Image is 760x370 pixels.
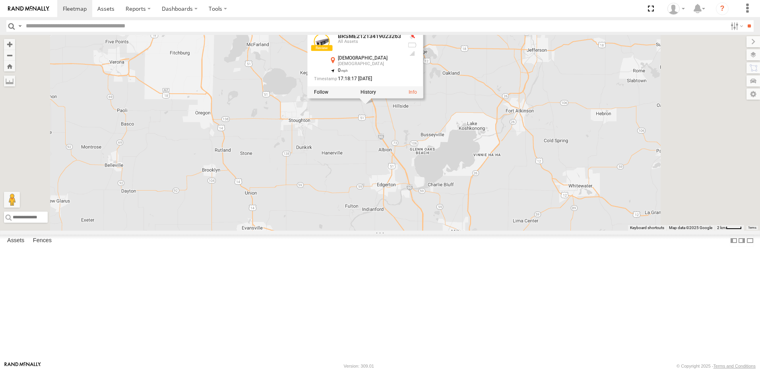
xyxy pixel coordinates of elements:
[630,225,664,231] button: Keyboard shortcuts
[746,89,760,100] label: Map Settings
[4,50,15,61] button: Zoom out
[715,225,744,231] button: Map Scale: 2 km per 36 pixels
[748,226,756,229] a: Terms (opens in new tab)
[338,67,348,73] span: 0
[738,235,746,246] label: Dock Summary Table to the Right
[717,225,726,230] span: 2 km
[314,76,401,81] div: Date/time of location update
[338,33,401,39] a: BRSME21213419023263
[4,192,20,208] button: Drag Pegman onto the map to open Street View
[3,235,28,246] label: Assets
[677,364,756,368] div: © Copyright 2025 -
[746,235,754,246] label: Hide Summary Table
[407,50,417,57] div: Last Event GSM Signal Strength
[361,89,376,95] label: View Asset History
[407,33,417,40] div: No GPS Fix
[4,39,15,50] button: Zoom in
[344,364,374,368] div: Version: 309.01
[4,75,15,87] label: Measure
[338,62,401,66] div: [DEMOGRAPHIC_DATA]
[4,61,15,71] button: Zoom Home
[8,6,49,12] img: rand-logo.svg
[314,89,328,95] label: Realtime tracking of Asset
[407,42,417,48] div: No battery health information received from this device.
[409,89,417,95] a: View Asset Details
[727,20,744,32] label: Search Filter Options
[338,56,401,61] div: [DEMOGRAPHIC_DATA]
[669,225,712,230] span: Map data ©2025 Google
[17,20,23,32] label: Search Query
[716,2,729,15] i: ?
[314,33,330,49] a: View Asset Details
[730,235,738,246] label: Dock Summary Table to the Left
[338,39,401,44] div: All Assets
[665,3,688,15] div: Nick Earley
[713,364,756,368] a: Terms and Conditions
[4,362,41,370] a: Visit our Website
[29,235,56,246] label: Fences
